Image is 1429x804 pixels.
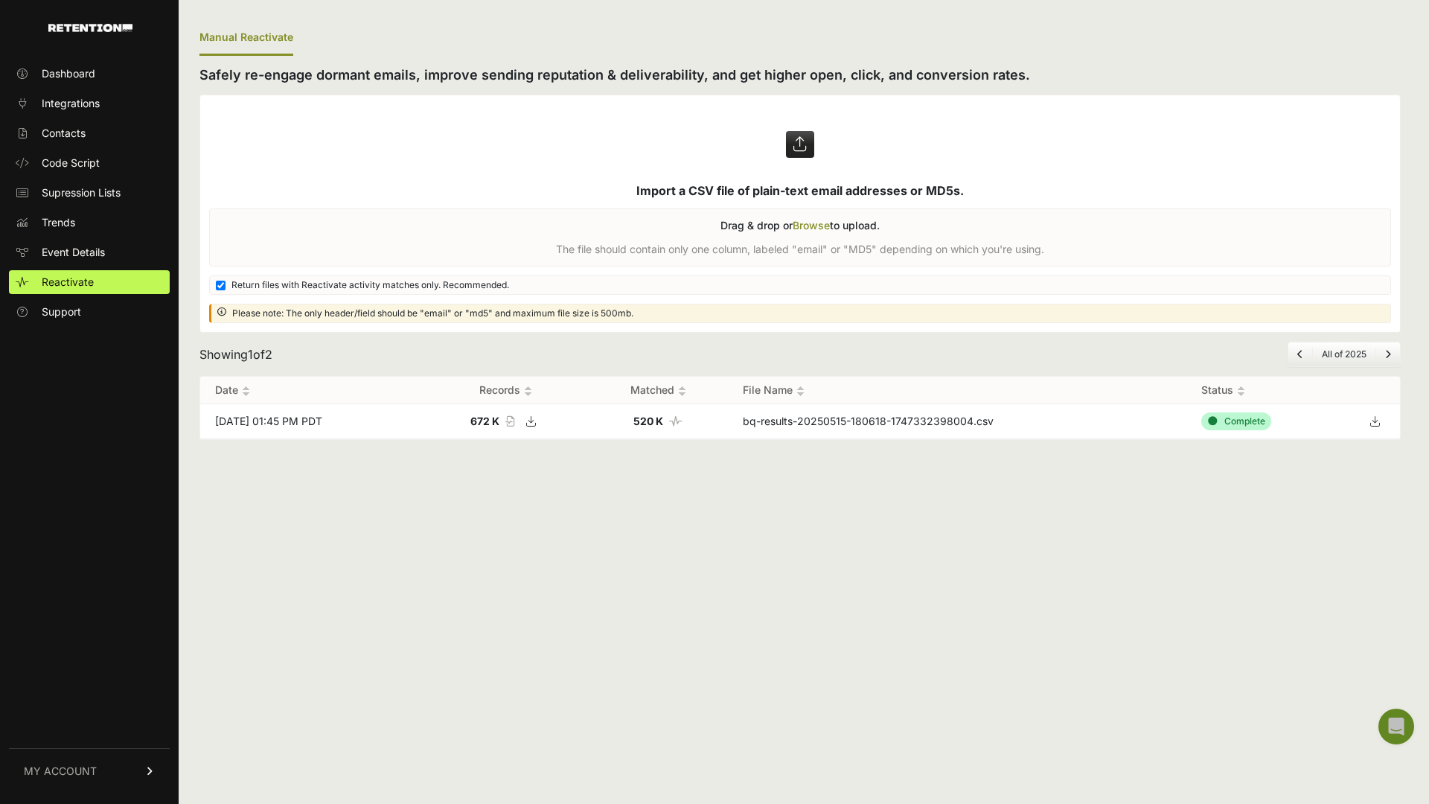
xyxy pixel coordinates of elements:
[1201,412,1271,430] div: Complete
[42,215,75,230] span: Trends
[424,377,589,404] th: Records
[669,416,682,427] i: Number of matched records
[199,345,272,363] div: Showing of
[9,300,170,324] a: Support
[678,386,686,397] img: no_sort-eaf950dc5ab64cae54d48a5578032e96f70b2ecb7d747501f34c8f2db400fb66.gif
[633,415,663,427] strong: 520 K
[199,21,293,56] div: Manual Reactivate
[9,181,170,205] a: Supression Lists
[42,96,100,111] span: Integrations
[9,92,170,115] a: Integrations
[42,66,95,81] span: Dashboard
[199,65,1401,86] h2: Safely re-engage dormant emails, improve sending reputation & deliverability, and get higher open...
[1237,386,1245,397] img: no_sort-eaf950dc5ab64cae54d48a5578032e96f70b2ecb7d747501f34c8f2db400fb66.gif
[728,404,1186,439] td: bq-results-20250515-180618-1747332398004.csv
[9,748,170,794] a: MY ACCOUNT
[42,185,121,200] span: Supression Lists
[524,386,532,397] img: no_sort-eaf950dc5ab64cae54d48a5578032e96f70b2ecb7d747501f34c8f2db400fb66.gif
[42,275,94,290] span: Reactivate
[728,377,1186,404] th: File Name
[231,279,509,291] span: Return files with Reactivate activity matches only. Recommended.
[42,245,105,260] span: Event Details
[1288,342,1401,367] nav: Page navigation
[200,404,424,439] td: [DATE] 01:45 PM PDT
[48,24,132,32] img: Retention.com
[42,304,81,319] span: Support
[9,121,170,145] a: Contacts
[796,386,805,397] img: no_sort-eaf950dc5ab64cae54d48a5578032e96f70b2ecb7d747501f34c8f2db400fb66.gif
[42,126,86,141] span: Contacts
[9,62,170,86] a: Dashboard
[505,416,514,427] i: Record count of the file
[42,156,100,170] span: Code Script
[588,377,728,404] th: Matched
[1297,348,1303,360] a: Previous
[9,151,170,175] a: Code Script
[9,240,170,264] a: Event Details
[9,270,170,294] a: Reactivate
[1186,377,1349,404] th: Status
[242,386,250,397] img: no_sort-eaf950dc5ab64cae54d48a5578032e96f70b2ecb7d747501f34c8f2db400fb66.gif
[248,347,253,362] span: 1
[1312,348,1375,360] li: All of 2025
[265,347,272,362] span: 2
[1385,348,1391,360] a: Next
[470,415,499,427] strong: 672 K
[1378,709,1414,744] div: Open Intercom Messenger
[24,764,97,779] span: MY ACCOUNT
[200,377,424,404] th: Date
[9,211,170,234] a: Trends
[216,281,226,290] input: Return files with Reactivate activity matches only. Recommended.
